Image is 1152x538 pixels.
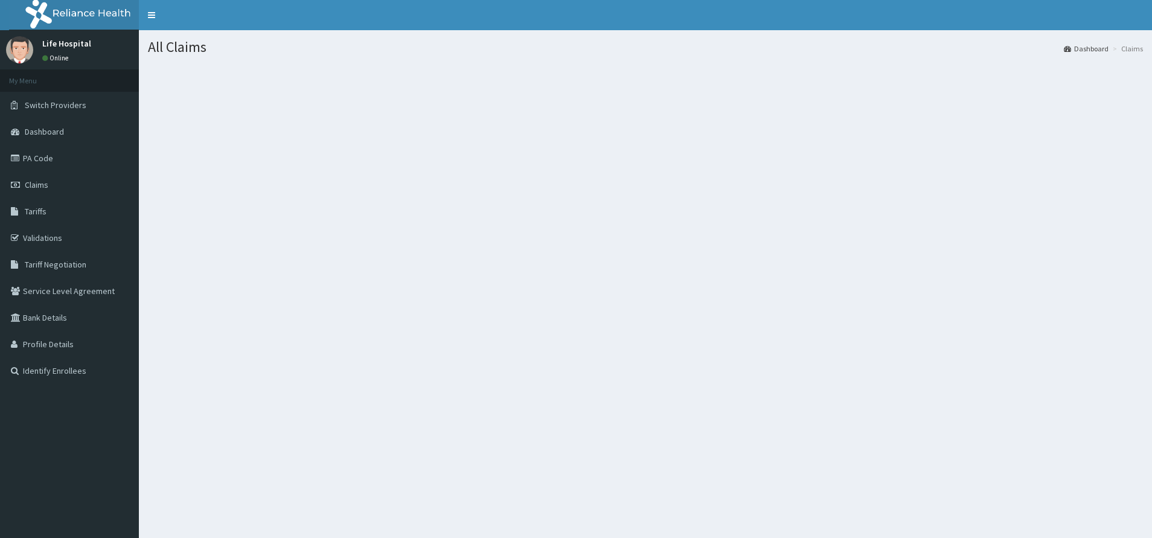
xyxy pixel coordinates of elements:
[25,179,48,190] span: Claims
[25,259,86,270] span: Tariff Negotiation
[25,206,46,217] span: Tariffs
[1110,43,1143,54] li: Claims
[42,54,71,62] a: Online
[1064,43,1109,54] a: Dashboard
[6,36,33,63] img: User Image
[42,39,91,48] p: Life Hospital
[25,126,64,137] span: Dashboard
[25,100,86,110] span: Switch Providers
[148,39,1143,55] h1: All Claims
